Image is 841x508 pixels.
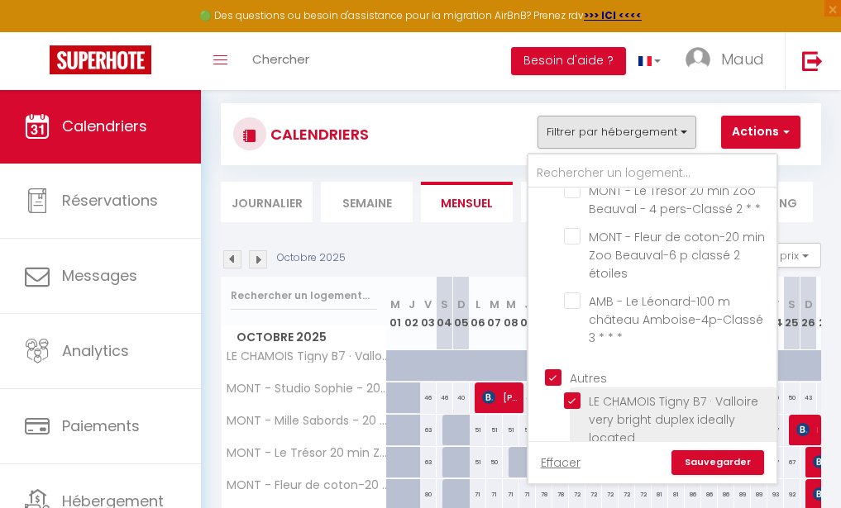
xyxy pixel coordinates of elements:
[321,182,413,222] li: Semaine
[62,116,147,136] span: Calendriers
[231,281,377,311] input: Rechercher un logement...
[387,277,404,350] th: 01
[420,382,437,413] div: 46
[686,47,710,72] img: ...
[796,414,819,445] span: Marine Desgardin
[817,277,834,350] th: 27
[421,182,513,222] li: Mensuel
[486,447,503,477] div: 50
[409,297,415,312] abbr: J
[470,447,486,477] div: 51
[62,190,158,211] span: Réservations
[50,45,151,74] img: Super Booking
[240,32,322,90] a: Chercher
[589,183,761,217] span: MONT - Le Trésor 20 min Zoo Beauval - 4 pers-Classé 2 * *
[817,382,834,413] div: 43
[584,8,642,22] a: >>> ICI <<<<
[784,277,800,350] th: 25
[524,297,531,312] abbr: J
[784,382,800,413] div: 50
[457,297,466,312] abbr: D
[506,297,516,312] abbr: M
[420,277,437,350] th: 03
[519,277,536,350] th: 09
[62,340,129,361] span: Analytics
[221,182,313,222] li: Journalier
[420,415,437,445] div: 63
[482,382,521,413] span: [PERSON_NAME]
[784,447,800,477] div: 67
[589,393,758,446] span: LE CHAMOIS Tigny B7 · Valloire very bright duplex ideally located
[224,415,389,427] span: MONT - Mille Sabords - 20 min Beauval-4 pers- classé 2* *
[519,415,536,445] div: 51
[671,450,764,475] a: Sauvegarder
[538,116,696,149] button: Filtrer par hébergement
[277,250,346,266] p: Octobre 2025
[486,277,503,350] th: 07
[673,32,785,90] a: ... Maud
[441,297,448,312] abbr: S
[800,277,817,350] th: 26
[490,297,499,312] abbr: M
[390,297,400,312] abbr: M
[475,297,480,312] abbr: L
[470,277,486,350] th: 06
[805,297,813,312] abbr: D
[224,382,389,395] span: MONT - Studio Sophie - 20 min du Zoo Beauval - classé2* *
[453,382,470,413] div: 40
[437,382,453,413] div: 46
[470,415,486,445] div: 51
[62,415,140,436] span: Paiements
[424,297,432,312] abbr: V
[503,277,519,350] th: 08
[721,116,800,149] button: Actions
[589,293,763,346] span: AMB - Le Léonard-100 m château Amboise-4p-Classé 3 * * *
[420,447,437,477] div: 63
[486,415,503,445] div: 51
[224,350,389,363] span: LE CHAMOIS Tigny B7 · Valloire very bright duplex ideally located
[511,47,626,75] button: Besoin d'aide ?
[721,49,764,69] span: Maud
[589,229,765,282] span: MONT - Fleur de coton-20 min Zoo Beauval-6 p classé 2 étoiles
[800,382,817,413] div: 43
[788,297,796,312] abbr: S
[453,277,470,350] th: 05
[521,182,613,222] li: Trimestre
[266,116,369,153] h3: CALENDRIERS
[802,50,823,71] img: logout
[252,50,309,68] span: Chercher
[527,153,778,485] div: Filtrer par hébergement
[503,415,519,445] div: 51
[541,453,581,472] a: Effacer
[437,277,453,350] th: 04
[62,265,137,286] span: Messages
[222,325,386,349] span: Octobre 2025
[528,159,776,188] input: Rechercher un logement...
[224,447,389,459] span: MONT - Le Trésor 20 min Zoo Beauval - 4 pers-Classé 2 * *
[224,479,389,491] span: MONT - Fleur de coton-20 min Zoo Beauval-6 p classé 2 étoiles
[404,277,420,350] th: 02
